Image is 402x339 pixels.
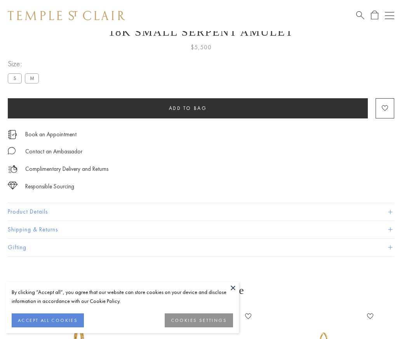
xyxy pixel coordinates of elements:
[8,239,394,256] button: Gifting
[165,313,233,327] button: COOKIES SETTINGS
[8,130,17,139] img: icon_appointment.svg
[191,42,212,52] span: $5,500
[12,313,84,327] button: ACCEPT ALL COOKIES
[371,10,378,20] a: Open Shopping Bag
[8,11,125,20] img: Temple St. Clair
[8,182,17,189] img: icon_sourcing.svg
[12,288,233,306] div: By clicking “Accept all”, you agree that our website can store cookies on your device and disclos...
[385,11,394,20] button: Open navigation
[25,164,108,174] p: Complimentary Delivery and Returns
[356,10,364,20] a: Search
[8,147,16,155] img: MessageIcon-01_2.svg
[8,164,17,174] img: icon_delivery.svg
[8,221,394,238] button: Shipping & Returns
[169,105,207,111] span: Add to bag
[25,147,82,156] div: Contact an Ambassador
[8,73,22,83] label: S
[8,98,368,118] button: Add to bag
[8,57,42,70] span: Size:
[8,25,394,38] h1: 18K Small Serpent Amulet
[25,182,74,191] div: Responsible Sourcing
[25,73,39,83] label: M
[8,203,394,221] button: Product Details
[25,130,77,139] a: Book an Appointment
